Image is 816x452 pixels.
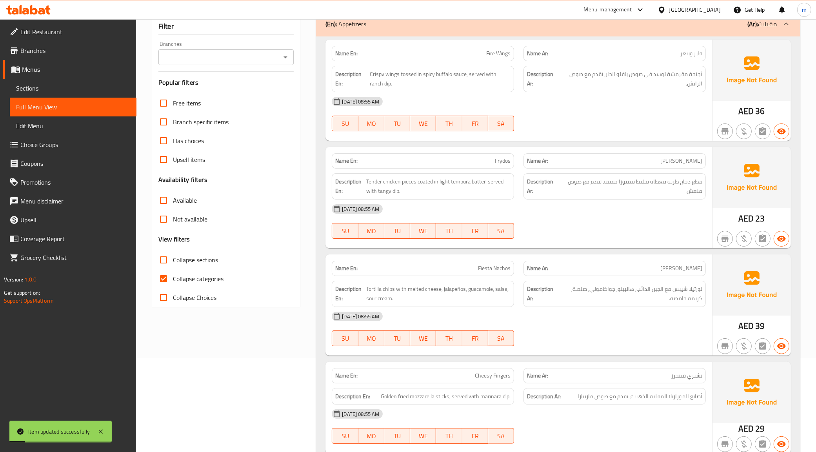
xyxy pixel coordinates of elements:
[755,231,771,247] button: Not has choices
[3,173,136,192] a: Promotions
[335,430,355,442] span: SU
[478,264,511,272] span: Fiesta Nachos
[462,428,488,444] button: FR
[335,177,365,196] strong: Description En:
[20,178,130,187] span: Promotions
[335,333,355,344] span: SU
[738,103,754,119] span: AED
[488,330,514,346] button: SA
[717,338,733,354] button: Not branch specific item
[560,177,702,196] span: قطع دجاج طرية مغطاة بخليط تيمبورا خفيف، تقدم مع صوص منعش.
[358,330,384,346] button: MO
[3,60,136,79] a: Menus
[669,5,721,14] div: [GEOGRAPHIC_DATA]
[558,284,702,303] span: تورتيلا شيبس مع الجبن الذائب, هالبينو, جواكامولي, صلصة, كريمة حامضة.
[332,428,358,444] button: SU
[16,121,130,131] span: Edit Menu
[20,46,130,55] span: Branches
[173,98,201,108] span: Free items
[527,157,548,165] strong: Name Ar:
[436,116,462,131] button: TH
[527,284,556,303] strong: Description Ar:
[488,428,514,444] button: SA
[173,214,207,224] span: Not available
[712,40,791,101] img: Ae5nvW7+0k+MAAAAAElFTkSuQmCC
[747,18,758,30] b: (Ar):
[736,338,752,354] button: Purchased item
[28,427,90,436] div: Item updated successfully
[488,116,514,131] button: SA
[332,116,358,131] button: SU
[560,69,702,89] span: أجنحة مقرمشة توسد في صوص بافلو الحار، تقدم مع صوص الرانش.
[774,231,789,247] button: Available
[436,223,462,239] button: TH
[756,318,765,334] span: 39
[384,330,410,346] button: TU
[756,103,765,119] span: 36
[173,255,218,265] span: Collapse sections
[3,248,136,267] a: Grocery Checklist
[362,118,381,129] span: MO
[439,333,459,344] span: TH
[491,333,511,344] span: SA
[358,116,384,131] button: MO
[436,330,462,346] button: TH
[4,288,40,298] span: Get support on:
[584,5,632,15] div: Menu-management
[3,41,136,60] a: Branches
[736,123,752,139] button: Purchased item
[316,11,800,36] div: (En): Appetizers(Ar):مقبلات
[576,392,702,401] span: أصابع الموزاريلا المقلية الذهبية، تقدم مع صوص مارينارا.
[410,330,436,346] button: WE
[158,235,190,244] h3: View filters
[774,123,789,139] button: Available
[756,211,765,226] span: 23
[755,123,771,139] button: Not has choices
[717,231,733,247] button: Not branch specific item
[335,284,365,303] strong: Description En:
[680,49,702,58] span: فاير وينغز
[384,428,410,444] button: TU
[335,157,358,165] strong: Name En:
[756,421,765,436] span: 29
[335,49,358,58] strong: Name En:
[158,175,207,184] h3: Availability filters
[10,116,136,135] a: Edit Menu
[367,284,511,303] span: Tortilla chips with melted cheese, jalapeños, guacamole, salsa, sour cream.
[495,157,511,165] span: Frydos
[16,102,130,112] span: Full Menu View
[439,430,459,442] span: TH
[339,313,382,320] span: [DATE] 08:55 AM
[173,274,224,283] span: Collapse categories
[465,333,485,344] span: FR
[335,225,355,237] span: SU
[439,225,459,237] span: TH
[20,253,130,262] span: Grocery Checklist
[486,49,511,58] span: Fire Wings
[717,123,733,139] button: Not branch specific item
[387,333,407,344] span: TU
[774,436,789,452] button: Available
[384,223,410,239] button: TU
[413,430,433,442] span: WE
[335,118,355,129] span: SU
[358,223,384,239] button: MO
[671,372,702,380] span: تشيزي فينجرز
[410,223,436,239] button: WE
[370,69,511,89] span: Crispy wings tossed in spicy buffalo sauce, served with ranch dip.
[332,223,358,239] button: SU
[4,274,23,285] span: Version:
[717,436,733,452] button: Not branch specific item
[339,98,382,105] span: [DATE] 08:55 AM
[462,330,488,346] button: FR
[335,69,368,89] strong: Description En:
[158,18,294,35] div: Filter
[527,372,548,380] strong: Name Ar:
[16,84,130,93] span: Sections
[20,140,130,149] span: Choice Groups
[712,147,791,208] img: Ae5nvW7+0k+MAAAAAElFTkSuQmCC
[488,223,514,239] button: SA
[3,192,136,211] a: Menu disclaimer
[413,225,433,237] span: WE
[738,318,754,334] span: AED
